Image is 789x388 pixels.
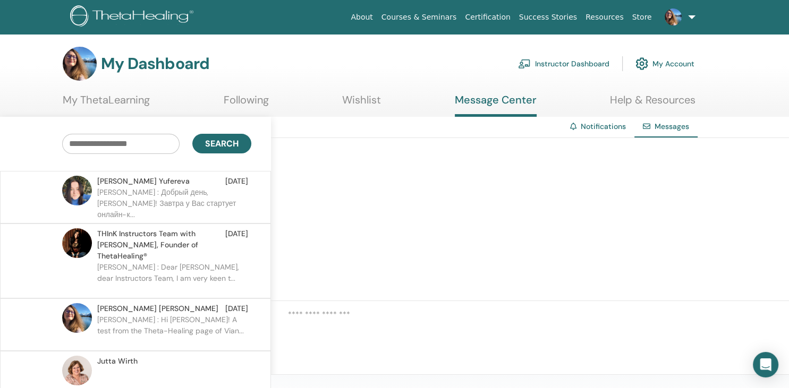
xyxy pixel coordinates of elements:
span: [DATE] [225,228,248,262]
img: default.jpg [665,8,682,25]
a: Help & Resources [610,93,695,114]
img: chalkboard-teacher.svg [518,59,531,68]
img: logo.png [70,5,197,29]
img: default.jpg [62,228,92,258]
a: Store [628,7,656,27]
a: About [346,7,377,27]
a: Notifications [581,122,626,131]
span: Search [205,138,239,149]
span: [PERSON_NAME] Yufereva [97,176,190,187]
a: Resources [581,7,628,27]
span: [DATE] [225,303,248,314]
span: Jutta Wirth [97,356,138,367]
img: default.jpg [62,176,92,205]
a: Instructor Dashboard [518,52,609,75]
a: Following [224,93,269,114]
span: Messages [655,122,689,131]
button: Search [192,134,251,153]
a: Certification [461,7,514,27]
a: Wishlist [342,93,381,114]
span: [DATE] [225,176,248,187]
a: My ThetaLearning [63,93,150,114]
a: My Account [635,52,694,75]
span: [PERSON_NAME] [PERSON_NAME] [97,303,218,314]
img: cog.svg [635,55,648,73]
span: THInK Instructors Team with [PERSON_NAME], Founder of ThetaHealing® [97,228,225,262]
a: Message Center [455,93,537,117]
img: default.jpg [63,47,97,81]
h3: My Dashboard [101,54,209,73]
a: Success Stories [515,7,581,27]
p: [PERSON_NAME] : Hi [PERSON_NAME]! A test from the Theta-Healing page of Vian... [97,314,251,346]
div: Open Intercom Messenger [753,352,778,377]
p: [PERSON_NAME] : Добрый день, [PERSON_NAME]! Завтра у Вас стартует онлайн-к... [97,187,251,219]
img: default.jpg [62,303,92,333]
img: default.jpg [62,356,92,385]
a: Courses & Seminars [377,7,461,27]
p: [PERSON_NAME] : Dear [PERSON_NAME], dear Instructors Team, I am very keen t... [97,262,251,294]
